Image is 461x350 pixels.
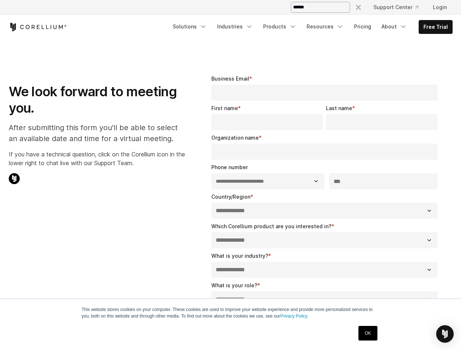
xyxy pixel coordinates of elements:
[9,122,185,144] p: After submitting this form you'll be able to select an available date and time for a virtual meet...
[211,135,259,141] span: Organization name
[168,20,211,33] a: Solutions
[211,105,238,111] span: First name
[358,326,377,341] a: OK
[355,1,362,12] div: ×
[82,306,380,319] p: This website stores cookies on your computer. These cookies are used to improve your website expe...
[211,253,268,259] span: What is your industry?
[377,20,411,33] a: About
[259,20,301,33] a: Products
[213,20,257,33] a: Industries
[9,173,20,184] img: Corellium Chat Icon
[211,223,331,229] span: Which Corellium product are you interested in?
[427,1,453,14] a: Login
[9,23,67,31] a: Corellium Home
[211,282,257,288] span: What is your role?
[350,20,376,33] a: Pricing
[368,1,424,14] a: Support Center
[326,105,352,111] span: Last name
[436,325,454,343] div: Open Intercom Messenger
[419,20,452,34] a: Free Trial
[211,194,250,200] span: Country/Region
[9,150,185,167] p: If you have a technical question, click on the Corellium icon in the lower right to chat live wit...
[351,1,365,14] button: Search
[211,75,249,82] span: Business Email
[168,20,453,34] div: Navigation Menu
[280,314,308,319] a: Privacy Policy.
[346,1,453,14] div: Navigation Menu
[302,20,348,33] a: Resources
[9,83,185,116] h1: We look forward to meeting you.
[211,164,248,170] span: Phone number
